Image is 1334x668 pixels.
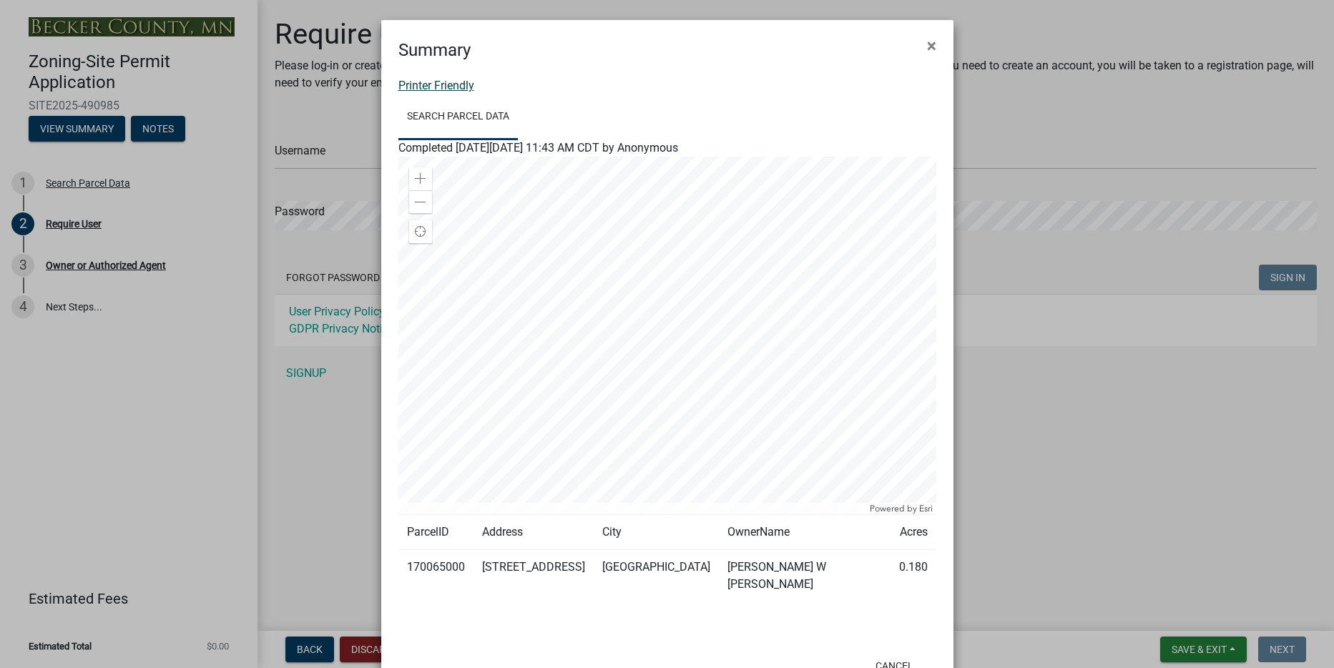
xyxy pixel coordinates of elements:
td: 0.180 [891,550,936,602]
a: Esri [919,504,933,514]
a: Printer Friendly [398,79,474,92]
td: OwnerName [719,515,891,550]
td: Address [474,515,594,550]
td: [GEOGRAPHIC_DATA] [594,550,719,602]
td: [STREET_ADDRESS] [474,550,594,602]
div: Powered by [866,503,936,514]
div: Zoom in [409,167,432,190]
div: Zoom out [409,190,432,213]
td: Acres [891,515,936,550]
td: 170065000 [398,550,474,602]
td: [PERSON_NAME] W [PERSON_NAME] [719,550,891,602]
div: Find my location [409,220,432,243]
h4: Summary [398,37,471,63]
a: Search Parcel Data [398,94,518,140]
button: Close [916,26,948,66]
span: × [927,36,936,56]
td: ParcelID [398,515,474,550]
span: Completed [DATE][DATE] 11:43 AM CDT by Anonymous [398,141,678,154]
td: City [594,515,719,550]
